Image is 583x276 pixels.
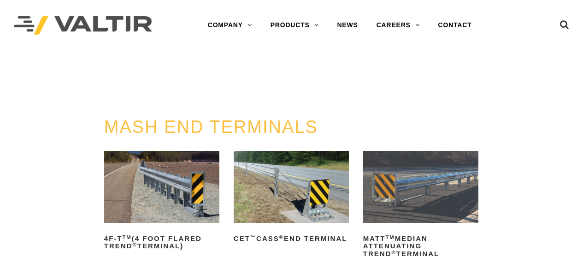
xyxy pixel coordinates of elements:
h2: CET CASS End Terminal [234,231,349,246]
sup: ™ [250,234,256,240]
a: MASH END TERMINALS [104,117,318,137]
h2: MATT Median Attenuating TREND Terminal [363,231,478,261]
img: Valtir [14,16,152,35]
a: CAREERS [367,16,429,35]
sup: ® [392,250,396,255]
a: COMPANY [199,16,261,35]
sup: TM [123,234,132,240]
a: CET™CASS®End Terminal [234,151,349,246]
a: PRODUCTS [261,16,328,35]
a: 4F-TTM(4 Foot Flared TREND®Terminal) [104,151,219,253]
a: CONTACT [429,16,481,35]
a: NEWS [328,16,367,35]
a: MATTTMMedian Attenuating TREND®Terminal [363,151,478,261]
h2: 4F-T (4 Foot Flared TREND Terminal) [104,231,219,253]
sup: ® [279,234,284,240]
sup: ® [133,242,137,247]
sup: TM [385,234,395,240]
